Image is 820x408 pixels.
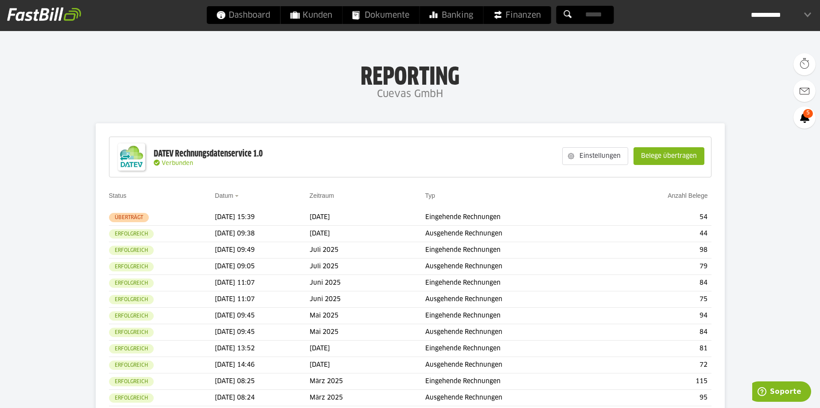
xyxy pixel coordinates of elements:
[425,390,608,406] td: Ausgehende Rechnungen
[493,6,541,24] span: Finanzen
[109,295,154,304] sl-badge: Erfolgreich
[608,209,711,226] td: 54
[215,226,310,242] td: [DATE] 09:38
[215,275,310,291] td: [DATE] 11:07
[425,209,608,226] td: Eingehende Rechnungen
[342,6,419,24] a: Dokumente
[310,275,425,291] td: Juni 2025
[109,311,154,321] sl-badge: Erfolgreich
[425,226,608,242] td: Ausgehende Rechnungen
[235,195,241,197] img: sort_desc.gif
[215,291,310,308] td: [DATE] 11:07
[109,393,154,403] sl-badge: Erfolgreich
[109,246,154,255] sl-badge: Erfolgreich
[109,361,154,370] sl-badge: Erfolgreich
[109,377,154,386] sl-badge: Erfolgreich
[215,192,233,199] a: Datum
[608,259,711,275] td: 79
[280,6,342,24] a: Kunden
[752,381,811,404] iframe: Abre un widget desde donde se puede obtener más información
[310,357,425,373] td: [DATE]
[310,341,425,357] td: [DATE]
[7,7,81,21] img: fastbill_logo_white.png
[310,209,425,226] td: [DATE]
[483,6,551,24] a: Finanzen
[310,192,334,199] a: Zeitraum
[425,357,608,373] td: Ausgehende Rechnungen
[215,308,310,324] td: [DATE] 09:45
[310,226,425,242] td: [DATE]
[425,308,608,324] td: Eingehende Rechnungen
[425,341,608,357] td: Eingehende Rechnungen
[425,242,608,259] td: Eingehende Rechnungen
[803,109,813,118] span: 5
[154,148,263,160] div: DATEV Rechnungsdatenservice 1.0
[109,192,127,199] a: Status
[216,6,270,24] span: Dashboard
[215,373,310,390] td: [DATE] 08:25
[114,139,149,175] img: DATEV-Datenservice Logo
[215,324,310,341] td: [DATE] 09:45
[310,308,425,324] td: Mai 2025
[608,308,711,324] td: 94
[215,357,310,373] td: [DATE] 14:46
[162,161,193,166] span: Verbunden
[215,341,310,357] td: [DATE] 13:52
[109,213,149,222] sl-badge: Überträgt
[215,390,310,406] td: [DATE] 08:24
[608,373,711,390] td: 115
[793,106,816,129] a: 5
[425,291,608,308] td: Ausgehende Rechnungen
[633,147,704,165] sl-button: Belege übertragen
[425,324,608,341] td: Ausgehende Rechnungen
[109,229,154,239] sl-badge: Erfolgreich
[608,275,711,291] td: 84
[109,262,154,271] sl-badge: Erfolgreich
[310,373,425,390] td: März 2025
[562,147,628,165] sl-button: Einstellungen
[608,226,711,242] td: 44
[608,357,711,373] td: 72
[109,279,154,288] sl-badge: Erfolgreich
[290,6,332,24] span: Kunden
[89,63,731,86] h1: Reporting
[310,390,425,406] td: März 2025
[608,341,711,357] td: 81
[608,242,711,259] td: 98
[310,291,425,308] td: Juni 2025
[352,6,409,24] span: Dokumente
[109,328,154,337] sl-badge: Erfolgreich
[215,209,310,226] td: [DATE] 15:39
[206,6,280,24] a: Dashboard
[215,259,310,275] td: [DATE] 09:05
[420,6,483,24] a: Banking
[215,242,310,259] td: [DATE] 09:49
[425,192,435,199] a: Typ
[608,324,711,341] td: 84
[429,6,473,24] span: Banking
[608,390,711,406] td: 95
[608,291,711,308] td: 75
[425,275,608,291] td: Eingehende Rechnungen
[109,344,154,353] sl-badge: Erfolgreich
[425,373,608,390] td: Eingehende Rechnungen
[425,259,608,275] td: Ausgehende Rechnungen
[310,259,425,275] td: Juli 2025
[310,324,425,341] td: Mai 2025
[310,242,425,259] td: Juli 2025
[668,192,707,199] a: Anzahl Belege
